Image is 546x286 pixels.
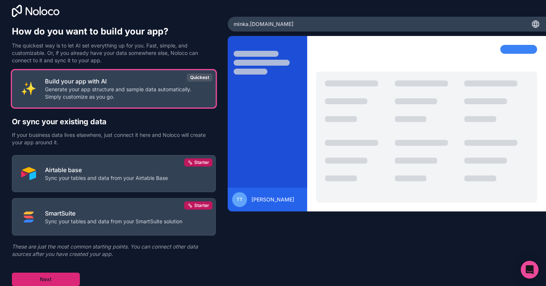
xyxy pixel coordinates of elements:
[12,26,216,37] h1: How do you want to build your app?
[237,197,243,203] span: TT
[45,165,168,174] p: Airtable base
[12,155,216,193] button: AIRTABLEAirtable baseSync your tables and data from your Airtable BaseStarter
[251,196,294,203] span: [PERSON_NAME]
[194,160,209,165] span: Starter
[21,210,36,224] img: SMART_SUITE
[12,273,80,286] button: Next
[194,203,209,208] span: Starter
[12,42,216,64] p: The quickest way is to let AI set everything up for you. Fast, simple, and customizable. Or, if y...
[234,20,293,28] span: minka .[DOMAIN_NAME]
[45,218,182,225] p: Sync your tables and data from your SmartSuite solution
[45,174,168,182] p: Sync your tables and data from your Airtable Base
[21,81,36,96] img: INTERNAL_WITH_AI
[21,166,36,181] img: AIRTABLE
[45,209,182,218] p: SmartSuite
[12,116,216,127] h2: Or sync your existing data
[12,243,216,258] p: These are just the most common starting points. You can connect other data sources after you have...
[12,198,216,236] button: SMART_SUITESmartSuiteSync your tables and data from your SmartSuite solutionStarter
[12,70,216,108] button: INTERNAL_WITH_AIBuild your app with AIGenerate your app structure and sample data automatically. ...
[12,131,216,146] p: If your business data lives elsewhere, just connect it here and Noloco will create your app aroun...
[187,73,212,82] div: Quickest
[45,86,207,101] p: Generate your app structure and sample data automatically. Simply customize as you go.
[45,77,207,86] p: Build your app with AI
[521,261,539,279] div: Open Intercom Messenger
